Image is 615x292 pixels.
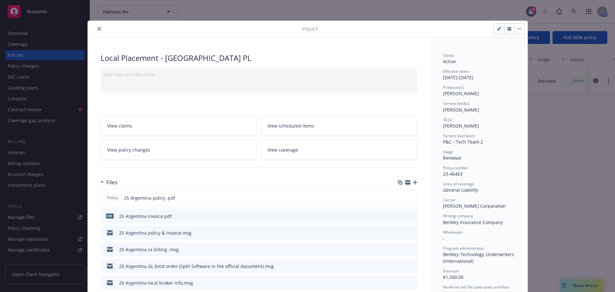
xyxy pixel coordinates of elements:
[443,229,463,235] span: Wholesaler
[107,146,150,153] span: View policy changes
[443,123,479,129] span: [PERSON_NAME]
[399,263,404,270] button: download file
[443,165,468,171] span: Policy number
[443,69,469,74] span: Effective dates
[398,195,404,201] button: download file
[443,101,469,106] span: Service lead(s)
[443,203,506,209] span: [PERSON_NAME] Corporation
[409,229,415,236] button: preview file
[443,246,484,251] span: Program administrator
[124,195,175,201] span: 25 Argentina policy .pdf
[106,178,118,187] h3: Files
[101,116,257,136] a: View claims
[443,53,454,58] span: Status
[399,213,404,220] button: download file
[443,251,515,264] span: Berkley Technology Underwriters (International)
[399,229,404,236] button: download file
[443,219,503,225] span: Berkley Insurance Company
[119,213,172,220] div: 25 Argentina invoice.pdf
[443,107,479,113] span: [PERSON_NAME]
[443,58,456,64] span: Active
[106,213,114,218] span: pdf
[443,187,515,193] div: General Liability
[409,195,414,201] button: preview file
[101,53,417,63] div: Local Placement - [GEOGRAPHIC_DATA] PL
[443,149,453,154] span: Stage
[443,155,461,161] span: Renewal
[119,263,274,270] div: 25 Argentina GL bind order (Split Software in the official document).msg
[443,213,473,219] span: Writing company
[409,246,415,253] button: preview file
[443,117,453,122] span: AC(s)
[443,284,510,290] span: Newfront will file state taxes and fees
[106,195,119,201] span: Policy
[261,116,417,136] a: View scheduled items
[119,229,192,236] div: 25 Argentina policy & invoice.msg
[95,25,103,33] button: close
[103,71,415,78] div: Add internal notes here...
[409,213,415,220] button: preview file
[267,122,314,129] span: View scheduled items
[443,85,464,90] span: Producer(s)
[443,133,475,138] span: Service lead team
[261,140,417,160] a: View coverage
[267,146,298,153] span: View coverage
[399,246,404,253] button: download file
[443,274,463,280] span: $1,500.00
[119,246,179,253] div: 25 Argentina re billing .msg
[443,171,463,177] span: 23-46463
[443,197,456,203] span: Carrier
[443,69,515,81] div: [DATE] - [DATE]
[119,279,193,286] div: 25 Argentina local broker info.msg
[443,181,474,187] span: Lines of coverage
[101,140,257,160] a: View policy changes
[409,279,415,286] button: preview file
[107,122,132,129] span: View claims
[101,178,118,187] div: Files
[409,263,415,270] button: preview file
[302,26,318,32] span: Policy
[443,139,483,145] span: P&C - Tech Team 2
[443,235,445,241] span: -
[399,279,404,286] button: download file
[443,268,459,274] span: Premium
[443,90,479,96] span: [PERSON_NAME]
